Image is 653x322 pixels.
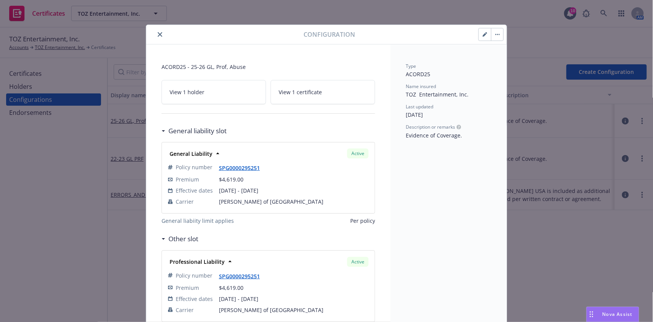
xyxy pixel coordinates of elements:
[219,198,369,206] span: [PERSON_NAME] of [GEOGRAPHIC_DATA]
[304,30,356,39] span: Configuration
[162,63,375,71] span: ACORD25 - 25-26 GL, Prof, Abuse
[350,150,366,157] span: Active
[406,111,423,118] span: [DATE]
[350,217,375,225] span: Per policy
[219,306,369,314] span: [PERSON_NAME] of [GEOGRAPHIC_DATA]
[170,88,204,96] span: View 1 holder
[219,176,243,183] span: $4,619.00
[176,284,199,292] span: Premium
[176,175,199,183] span: Premium
[219,273,266,280] a: SPG0000295251
[162,234,198,244] div: Other slot
[350,258,366,265] span: Active
[406,83,436,90] span: Name insured
[176,295,213,303] span: Effective dates
[176,163,212,171] span: Policy number
[406,124,455,130] span: Description or remarks
[219,295,369,303] span: [DATE] - [DATE]
[170,150,212,157] strong: General Liability
[176,198,194,206] span: Carrier
[406,132,462,139] span: Evidence of Coverage.
[602,311,633,317] span: Nova Assist
[176,306,194,314] span: Carrier
[406,91,469,98] span: TOZ Entertainment, Inc.
[219,164,266,172] a: SPG0000295251
[155,30,165,39] button: close
[162,80,266,104] a: View 1 holder
[271,80,375,104] a: View 1 certificate
[162,217,234,225] span: General liabiity limit applies
[162,126,227,136] div: General liability slot
[176,186,213,195] span: Effective dates
[219,163,266,172] span: SPG0000295251
[170,258,225,265] strong: Professional Liability
[587,307,596,322] div: Drag to move
[219,284,243,291] span: $4,619.00
[279,88,322,96] span: View 1 certificate
[168,126,227,136] h3: General liability slot
[406,63,416,69] span: Type
[168,234,198,244] h3: Other slot
[406,103,433,110] span: Last updated
[176,271,212,280] span: Policy number
[586,307,639,322] button: Nova Assist
[219,186,369,195] span: [DATE] - [DATE]
[406,70,430,78] span: ACORD25
[219,272,266,280] span: SPG0000295251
